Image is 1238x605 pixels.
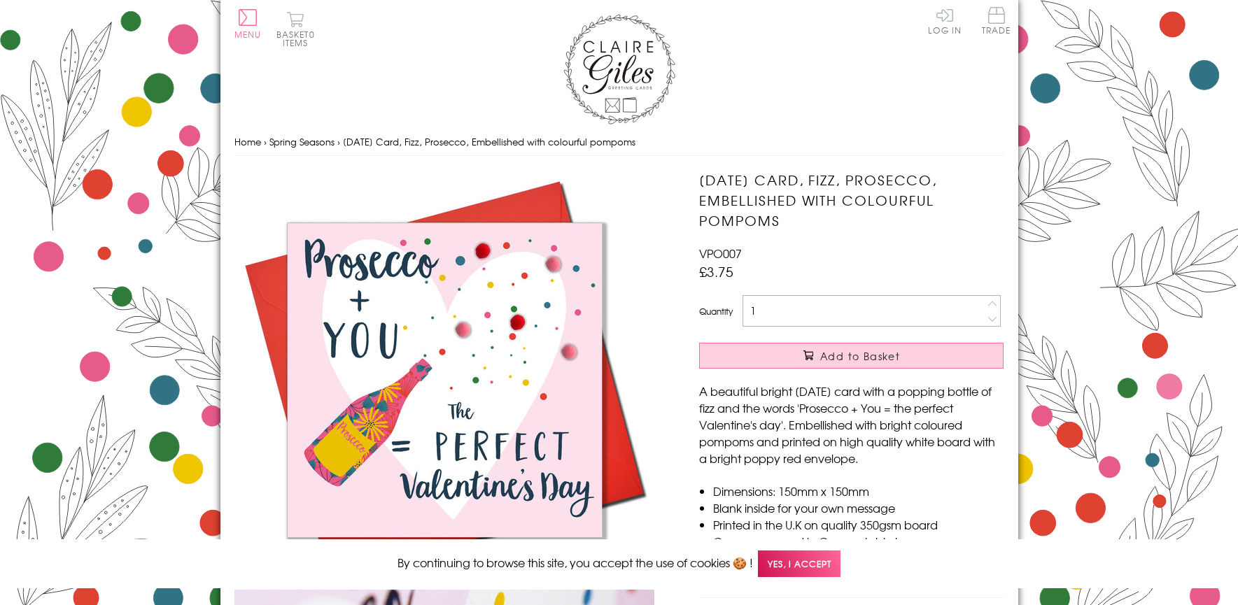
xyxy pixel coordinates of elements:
button: Menu [234,9,262,38]
a: Home [234,135,261,148]
img: Valentine's Day Card, Fizz, Prosecco, Embellished with colourful pompoms [234,170,654,590]
button: Add to Basket [699,343,1004,369]
span: Menu [234,28,262,41]
li: Printed in the U.K on quality 350gsm board [713,516,1004,533]
span: › [264,135,267,148]
a: Trade [982,7,1011,37]
img: Claire Giles Greetings Cards [563,14,675,124]
nav: breadcrumbs [234,128,1004,157]
a: Spring Seasons [269,135,335,148]
span: Trade [982,7,1011,34]
span: › [337,135,340,148]
li: Dimensions: 150mm x 150mm [713,483,1004,499]
li: Comes wrapped in Compostable bag [713,533,1004,550]
a: Log In [928,7,962,34]
span: [DATE] Card, Fizz, Prosecco, Embellished with colourful pompoms [343,135,635,148]
span: VPO007 [699,245,742,262]
span: Yes, I accept [758,550,840,578]
label: Quantity [699,305,733,318]
p: A beautiful bright [DATE] card with a popping bottle of fizz and the words 'Prosecco + You = the ... [699,383,1004,467]
span: £3.75 [699,262,733,281]
span: Add to Basket [820,349,900,363]
span: 0 items [283,28,315,49]
li: Blank inside for your own message [713,499,1004,516]
h1: [DATE] Card, Fizz, Prosecco, Embellished with colourful pompoms [699,170,1004,230]
button: Basket0 items [276,11,315,47]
